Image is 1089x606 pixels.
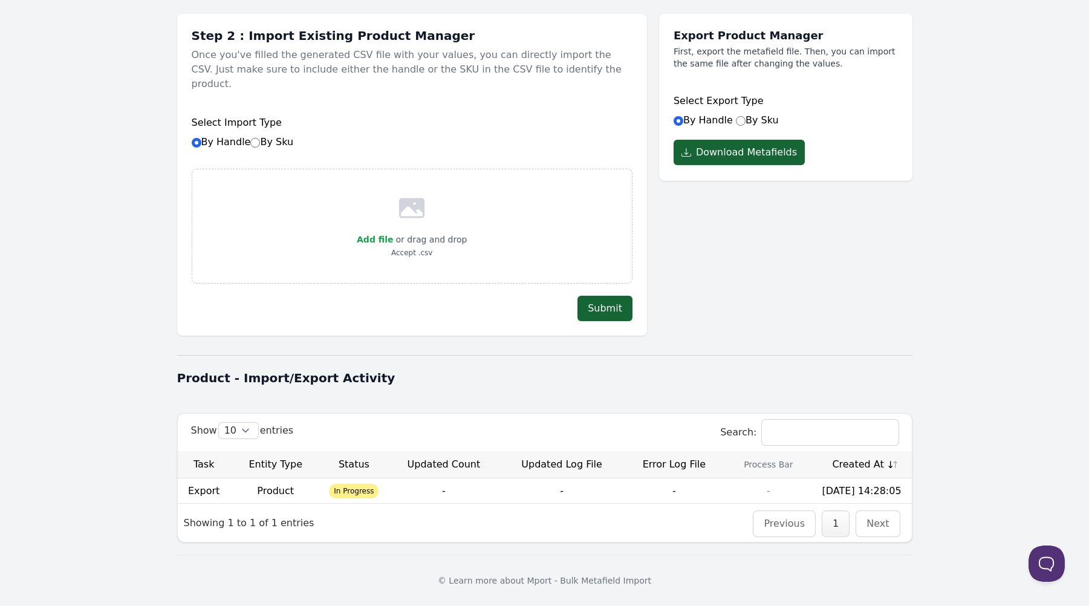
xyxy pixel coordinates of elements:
[191,425,294,436] label: Show entries
[720,426,898,438] label: Search:
[442,485,446,497] span: -
[812,478,912,503] td: [DATE] 14:28:05
[674,114,733,126] label: By Handle
[866,518,889,529] a: Next
[736,116,746,126] input: By Sku
[725,478,811,503] td: -
[177,370,912,386] h1: Product - Import/Export Activity
[674,28,898,43] h1: Export Product Manager
[672,485,676,497] span: -
[329,484,379,498] span: In Progress
[674,116,683,126] input: By Handle
[178,507,320,538] div: Showing 1 to 1 of 1 entries
[393,232,467,247] p: or drag and drop
[219,423,258,438] select: Showentries
[736,114,779,126] label: By Sku
[250,138,260,148] input: By Sku
[577,296,632,321] button: Submit
[1029,546,1065,582] iframe: Toggle Customer Support
[674,94,898,108] h6: Select Export Type
[674,45,898,70] p: First, export the metafield file. Then, you can import the same file after changing the values.
[764,518,805,529] a: Previous
[812,451,912,478] th: Created At: activate to sort column ascending
[762,420,899,445] input: Search:
[674,140,805,165] button: Download Metafields
[560,485,564,497] span: -
[178,478,230,503] td: Export
[192,28,632,43] h1: Step 2 : Import Existing Product Manager
[192,138,201,148] input: By HandleBy Sku
[192,43,632,96] p: Once you've filled the generated CSV file with your values, you can directly import the CSV. Just...
[357,235,393,244] span: Add file
[833,518,839,529] a: 1
[357,247,467,259] p: Accept .csv
[438,576,524,585] span: © Learn more about
[527,576,652,585] a: Mport - Bulk Metafield Import
[192,136,294,148] label: By Handle
[192,116,632,130] h6: Select Import Type
[250,136,293,148] label: By Sku
[230,478,321,503] td: Product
